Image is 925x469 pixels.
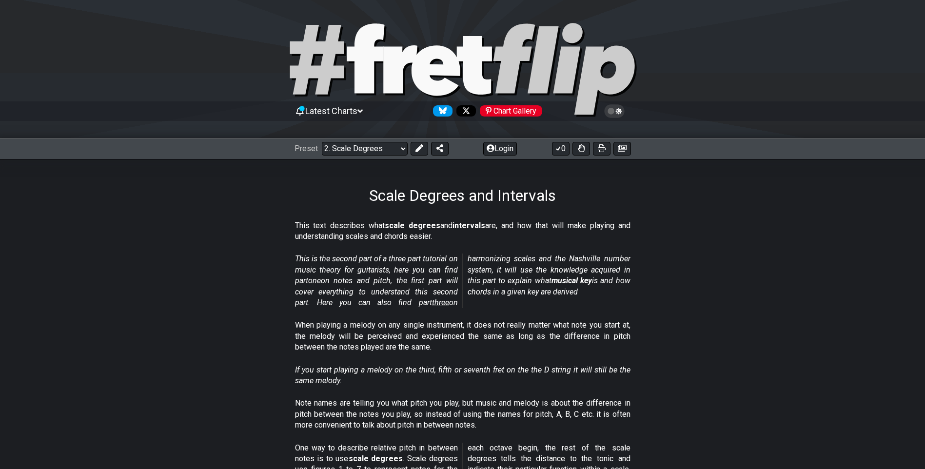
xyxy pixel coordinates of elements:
a: Follow #fretflip at X [453,105,476,117]
strong: scale degrees [385,221,440,230]
a: Follow #fretflip at Bluesky [429,105,453,117]
strong: scale degrees [349,454,403,463]
a: #fretflip at Pinterest [476,105,542,117]
p: Note names are telling you what pitch you play, but music and melody is about the difference in p... [295,398,630,430]
em: This is the second part of a three part tutorial on music theory for guitarists, here you can fin... [295,254,630,307]
select: Preset [322,142,408,156]
span: Latest Charts [305,106,357,116]
h1: Scale Degrees and Intervals [369,186,556,205]
span: Preset [295,144,318,153]
button: Login [483,142,517,156]
span: one [308,276,321,285]
div: Chart Gallery [480,105,542,117]
span: three [432,298,449,307]
p: This text describes what and are, and how that will make playing and understanding scales and cho... [295,220,630,242]
strong: intervals [453,221,485,230]
button: Create image [613,142,631,156]
strong: musical key [551,276,592,285]
button: Toggle Dexterity for all fretkits [572,142,590,156]
button: Edit Preset [411,142,428,156]
span: Toggle light / dark theme [609,107,620,116]
button: Print [593,142,610,156]
em: If you start playing a melody on the third, fifth or seventh fret on the the D string it will sti... [295,365,630,385]
button: 0 [552,142,570,156]
p: When playing a melody on any single instrument, it does not really matter what note you start at,... [295,320,630,352]
button: Share Preset [431,142,449,156]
